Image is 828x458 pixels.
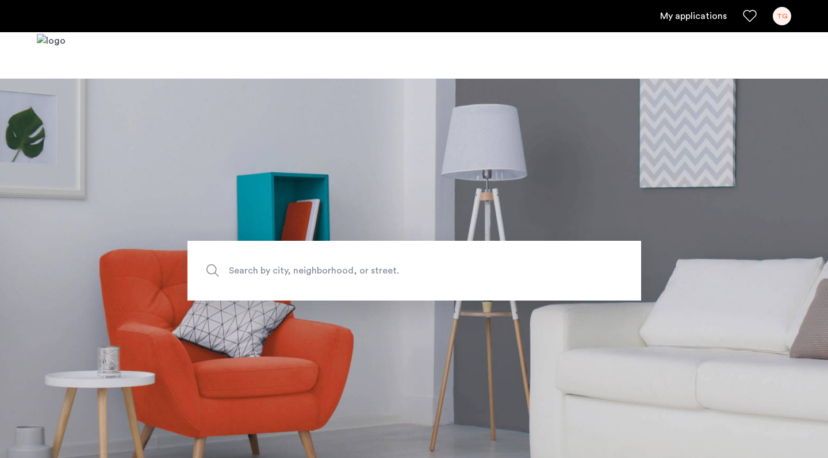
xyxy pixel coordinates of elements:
a: My application [660,9,727,23]
div: TG [773,7,791,25]
input: Apartment Search [187,241,641,301]
a: Favorites [743,9,757,23]
img: logo [37,34,66,77]
a: Cazamio logo [37,34,66,77]
span: Search by city, neighborhood, or street. [229,263,546,278]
